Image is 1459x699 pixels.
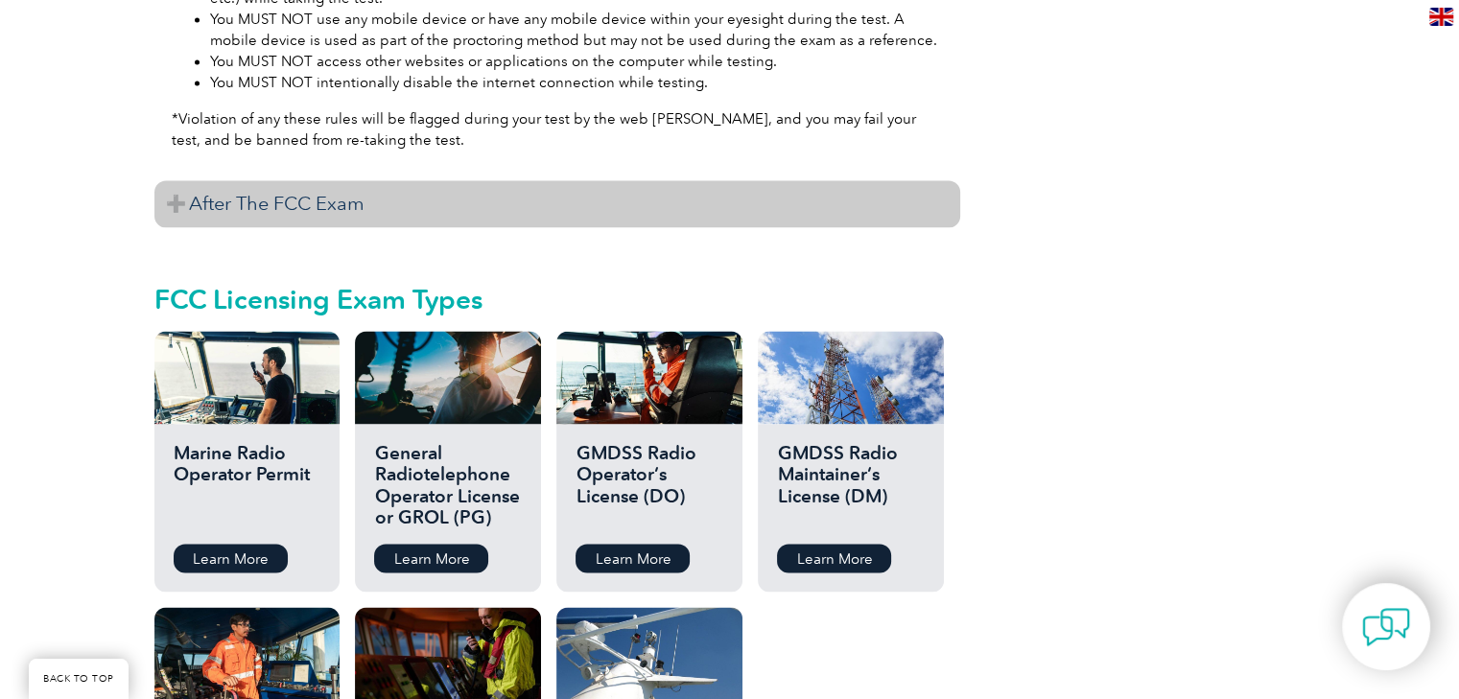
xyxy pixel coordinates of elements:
[210,9,943,51] li: You MUST NOT use any mobile device or have any mobile device within your eyesight during the test...
[1362,603,1410,651] img: contact-chat.png
[174,443,320,529] h2: Marine Radio Operator Permit
[29,659,129,699] a: BACK TO TOP
[777,544,891,572] a: Learn More
[777,443,924,529] h2: GMDSS Radio Maintainer’s License (DM)
[174,544,288,572] a: Learn More
[154,284,960,315] h2: FCC Licensing Exam Types
[374,544,488,572] a: Learn More
[1429,8,1453,26] img: en
[576,443,722,529] h2: GMDSS Radio Operator’s License (DO)
[210,72,943,93] li: You MUST NOT intentionally disable the internet connection while testing.
[374,443,521,529] h2: General Radiotelephone Operator License or GROL (PG)
[210,51,943,72] li: You MUST NOT access other websites or applications on the computer while testing.
[154,180,960,227] h3: After The FCC Exam
[576,544,690,572] a: Learn More
[172,108,943,151] p: *Violation of any these rules will be flagged during your test by the web [PERSON_NAME], and you ...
